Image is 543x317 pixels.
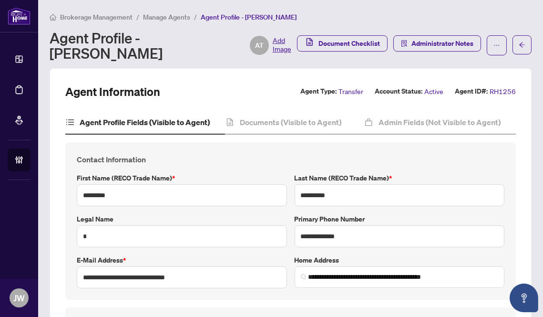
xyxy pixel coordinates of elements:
[143,13,190,21] span: Manage Agents
[136,11,139,22] li: /
[295,173,505,183] label: Last Name (RECO Trade Name)
[519,42,525,48] span: arrow-left
[77,255,287,265] label: E-mail Address
[318,36,380,51] span: Document Checklist
[393,35,481,52] button: Administrator Notes
[240,116,341,128] h4: Documents (Visible to Agent)
[77,154,504,165] h4: Contact Information
[379,116,501,128] h4: Admin Fields (Not Visible to Agent)
[8,7,31,25] img: logo
[295,214,505,224] label: Primary Phone Number
[297,35,388,52] button: Document Checklist
[50,30,291,61] div: Agent Profile - [PERSON_NAME]
[77,214,287,224] label: Legal Name
[13,291,25,305] span: JW
[65,84,160,99] h2: Agent Information
[60,13,133,21] span: Brokerage Management
[493,42,500,49] span: ellipsis
[490,86,516,97] span: RH1256
[401,40,408,47] span: solution
[273,36,291,55] span: Add Image
[424,86,443,97] span: Active
[50,14,56,21] span: home
[77,173,287,183] label: First Name (RECO Trade Name)
[338,86,363,97] span: Transfer
[80,116,210,128] h4: Agent Profile Fields (Visible to Agent)
[201,13,297,21] span: Agent Profile - [PERSON_NAME]
[301,274,307,280] img: search_icon
[455,86,488,97] label: Agent ID#:
[194,11,197,22] li: /
[295,255,505,265] label: Home Address
[255,40,264,51] span: AT
[375,86,422,97] label: Account Status:
[510,284,538,312] button: Open asap
[411,36,473,51] span: Administrator Notes
[300,86,337,97] label: Agent Type:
